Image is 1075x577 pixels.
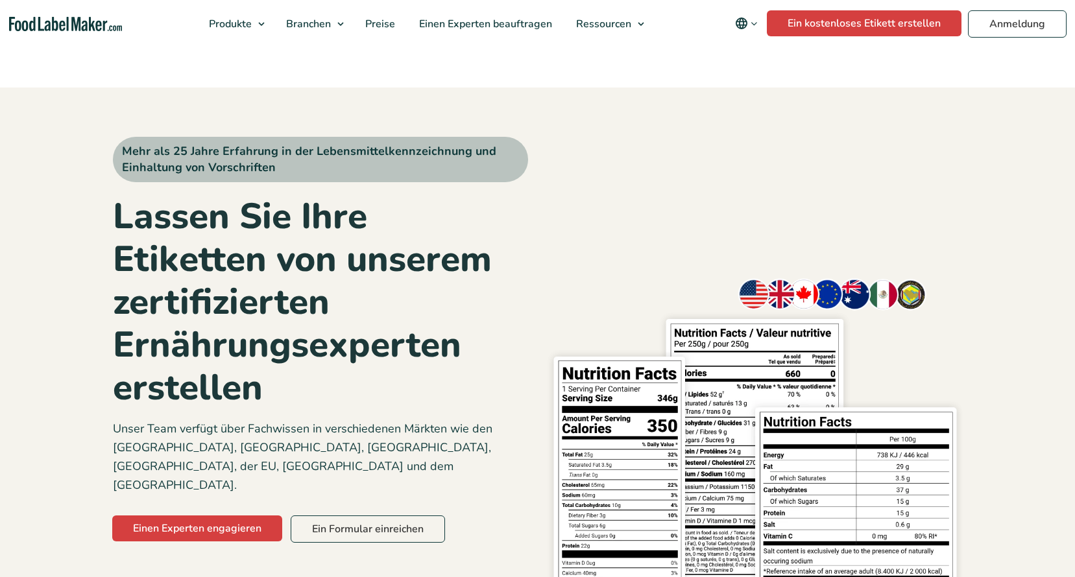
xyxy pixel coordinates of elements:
[726,10,767,36] button: Change language
[112,515,282,541] a: Einen Experten engagieren
[291,515,445,543] a: Ein Formular einreichen
[113,195,528,409] h1: Lassen Sie Ihre Etiketten von unserem zertifizierten Ernährungsexperten erstellen
[572,17,633,31] span: Ressourcen
[767,10,961,36] a: Ein kostenloses Etikett erstellen
[205,17,253,31] span: Produkte
[282,17,332,31] span: Branchen
[9,17,122,32] a: Food Label Maker homepage
[113,137,528,182] span: Mehr als 25 Jahre Erfahrung in der Lebensmittelkennzeichnung und Einhaltung von Vorschriften
[113,419,528,494] p: Unser Team verfügt über Fachwissen in verschiedenen Märkten wie den [GEOGRAPHIC_DATA], [GEOGRAPHI...
[361,17,396,31] span: Preise
[415,17,553,31] span: Einen Experten beauftragen
[968,10,1067,38] a: Anmeldung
